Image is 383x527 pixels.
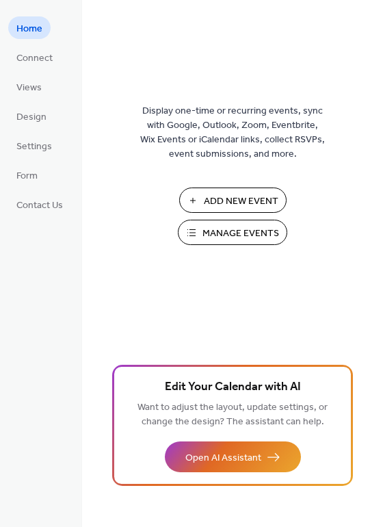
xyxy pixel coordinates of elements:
a: Views [8,75,50,98]
span: Add New Event [204,194,278,209]
button: Manage Events [178,220,287,245]
span: Display one-time or recurring events, sync with Google, Outlook, Zoom, Eventbrite, Wix Events or ... [140,104,325,162]
a: Home [8,16,51,39]
span: Edit Your Calendar with AI [165,378,301,397]
button: Open AI Assistant [165,441,301,472]
span: Connect [16,51,53,66]
span: Form [16,169,38,183]
span: Open AI Assistant [185,451,261,465]
span: Views [16,81,42,95]
a: Settings [8,134,60,157]
span: Home [16,22,42,36]
span: Contact Us [16,198,63,213]
span: Want to adjust the layout, update settings, or change the design? The assistant can help. [137,398,328,431]
span: Manage Events [202,227,279,241]
a: Contact Us [8,193,71,216]
a: Connect [8,46,61,68]
span: Design [16,110,47,125]
span: Settings [16,140,52,154]
a: Form [8,164,46,186]
a: Design [8,105,55,127]
button: Add New Event [179,188,287,213]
